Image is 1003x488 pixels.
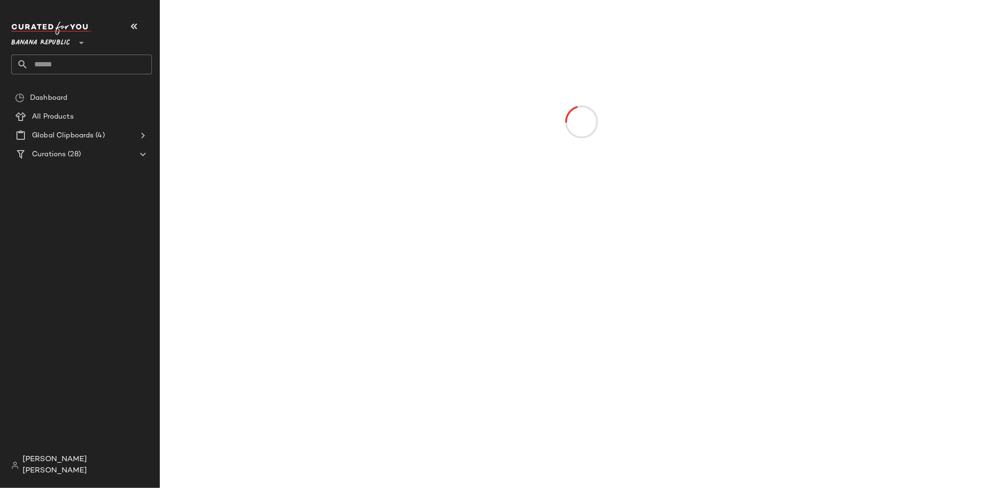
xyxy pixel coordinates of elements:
[32,112,74,122] span: All Products
[11,462,19,469] img: svg%3e
[94,130,104,141] span: (4)
[32,149,66,160] span: Curations
[23,454,152,477] span: [PERSON_NAME] [PERSON_NAME]
[66,149,81,160] span: (28)
[32,130,94,141] span: Global Clipboards
[11,22,91,35] img: cfy_white_logo.C9jOOHJF.svg
[15,93,24,103] img: svg%3e
[11,32,70,49] span: Banana Republic
[30,93,67,104] span: Dashboard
